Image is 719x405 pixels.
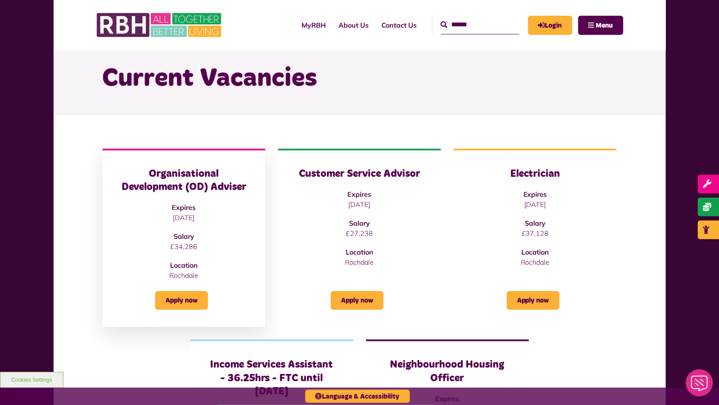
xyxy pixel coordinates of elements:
[295,228,424,238] p: £27,238
[295,199,424,210] p: [DATE]
[521,248,549,256] strong: Location
[375,14,423,37] a: Contact Us
[471,167,600,181] h3: Electrician
[471,199,600,210] p: [DATE]
[119,241,248,252] p: £34,286
[523,190,547,198] strong: Expires
[305,390,410,403] button: Language & Accessibility
[596,22,613,29] span: Menu
[528,16,572,35] a: MyRBH
[471,228,600,238] p: £37,128
[119,212,248,223] p: [DATE]
[96,8,224,42] img: RBH
[349,219,370,227] strong: Salary
[207,358,336,398] h3: Income Services Assistant - 36.25hrs - FTC until [DATE]
[119,270,248,280] p: Rochdale
[471,257,600,267] p: Rochdale
[295,257,424,267] p: Rochdale
[155,291,208,310] a: Apply now
[578,16,623,35] button: Navigation
[333,14,375,37] a: About Us
[295,167,424,181] h3: Customer Service Advisor
[347,190,371,198] strong: Expires
[441,16,520,34] input: Search
[507,291,560,310] a: Apply now
[346,248,373,256] strong: Location
[296,14,333,37] a: MyRBH
[102,62,617,95] h1: Current Vacancies
[525,219,546,227] strong: Salary
[119,167,248,194] h3: Organisational Development (OD) Adviser
[172,203,196,212] strong: Expires
[681,367,719,405] iframe: Netcall Web Assistant for live chat
[170,261,198,269] strong: Location
[383,358,512,385] h3: Neighbourhood Housing Officer
[173,232,194,241] strong: Salary
[331,291,384,310] a: Apply now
